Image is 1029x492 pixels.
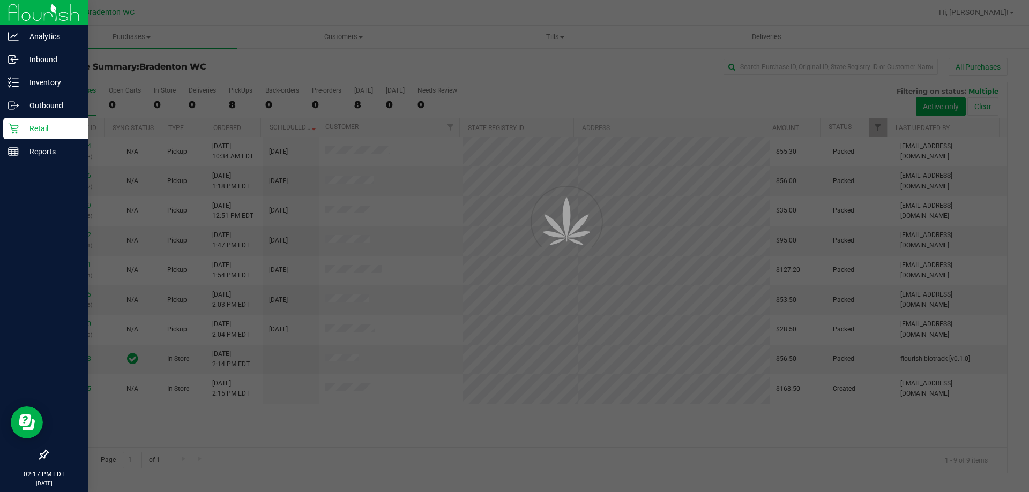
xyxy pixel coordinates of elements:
[8,100,19,111] inline-svg: Outbound
[8,146,19,157] inline-svg: Reports
[19,122,83,135] p: Retail
[19,53,83,66] p: Inbound
[19,76,83,89] p: Inventory
[8,31,19,42] inline-svg: Analytics
[8,123,19,134] inline-svg: Retail
[19,99,83,112] p: Outbound
[5,470,83,479] p: 02:17 PM EDT
[8,77,19,88] inline-svg: Inventory
[5,479,83,487] p: [DATE]
[8,54,19,65] inline-svg: Inbound
[19,30,83,43] p: Analytics
[19,145,83,158] p: Reports
[11,406,43,438] iframe: Resource center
